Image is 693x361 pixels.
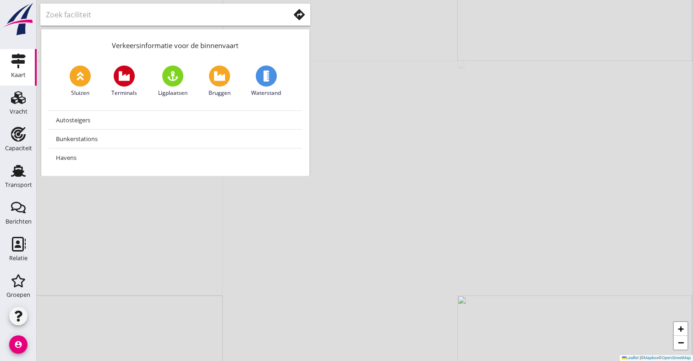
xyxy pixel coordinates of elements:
[622,356,638,360] a: Leaflet
[678,323,684,334] span: +
[10,109,27,115] div: Vracht
[6,292,30,298] div: Groepen
[209,66,231,97] a: Bruggen
[158,66,187,97] a: Ligplaatsen
[56,152,295,163] div: Havens
[644,356,659,360] a: Mapbox
[46,7,277,22] input: Zoek faciliteit
[5,145,32,151] div: Capaciteit
[70,66,91,97] a: Sluizen
[251,66,281,97] a: Waterstand
[111,89,137,97] span: Terminals
[71,89,89,97] span: Sluizen
[41,29,309,58] div: Verkeersinformatie voor de binnenvaart
[56,115,295,126] div: Autosteigers
[678,337,684,348] span: −
[11,72,26,78] div: Kaart
[111,66,137,97] a: Terminals
[209,89,231,97] span: Bruggen
[251,89,281,97] span: Waterstand
[620,355,693,361] div: © ©
[158,89,187,97] span: Ligplaatsen
[2,2,35,36] img: logo-small.a267ee39.svg
[674,322,687,336] a: Zoom in
[640,356,641,360] span: |
[674,336,687,350] a: Zoom out
[56,133,295,144] div: Bunkerstations
[5,219,32,224] div: Berichten
[9,335,27,354] i: account_circle
[9,255,27,261] div: Relatie
[661,356,691,360] a: OpenStreetMap
[5,182,32,188] div: Transport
